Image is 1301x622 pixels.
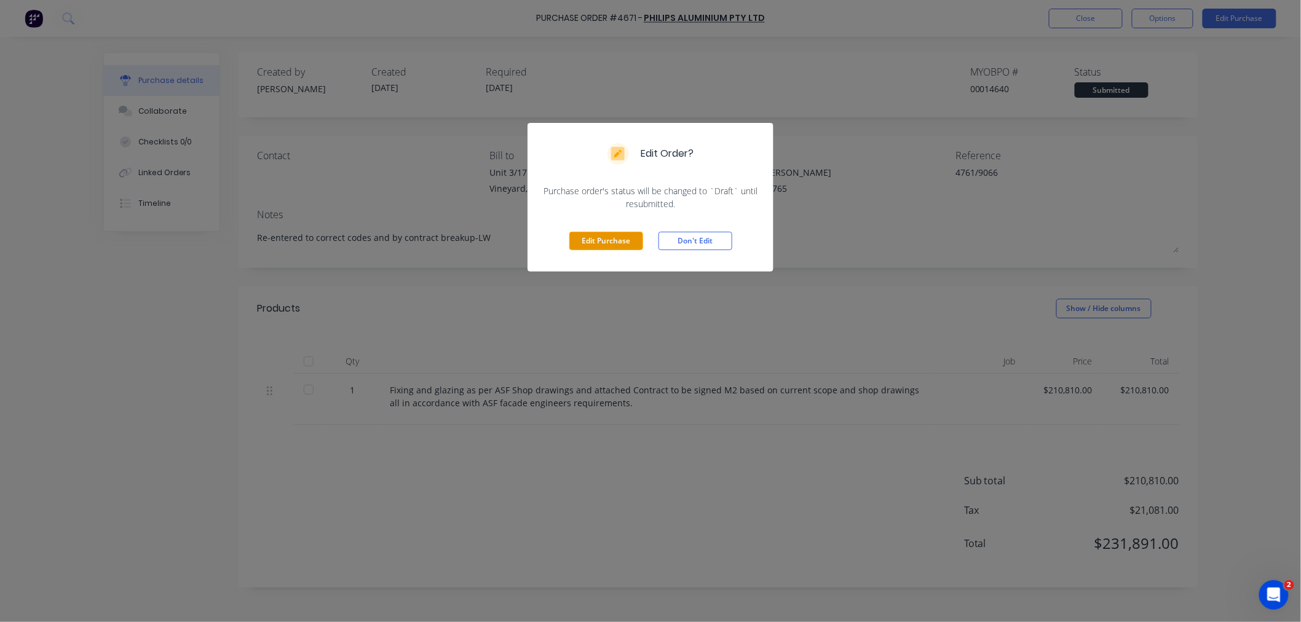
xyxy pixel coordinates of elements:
button: Edit Purchase [569,232,643,250]
button: Don't Edit [658,232,732,250]
div: Edit Order? [641,146,694,161]
div: Purchase order's status will be changed to `Draft` until resubmitted. [528,184,773,210]
span: 2 [1284,580,1294,590]
iframe: Intercom live chat [1259,580,1289,610]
